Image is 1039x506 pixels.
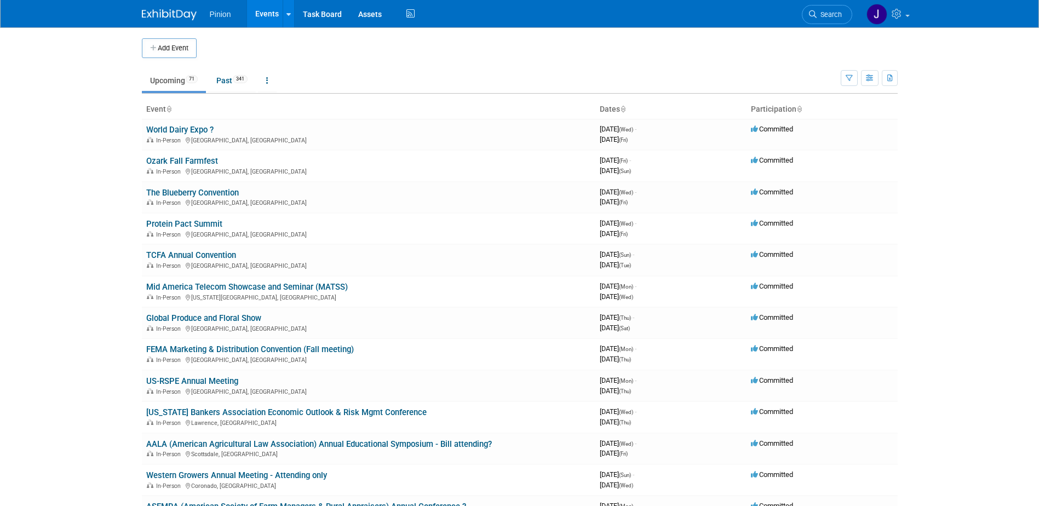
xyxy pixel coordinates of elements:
span: Committed [751,282,793,290]
span: (Wed) [619,127,633,133]
span: Committed [751,470,793,479]
span: [DATE] [600,250,634,258]
a: AALA (American Agricultural Law Association) Annual Educational Symposium - Bill attending? [146,439,492,449]
span: - [633,470,634,479]
span: Committed [751,407,793,416]
span: [DATE] [600,407,636,416]
a: US-RSPE Annual Meeting [146,376,238,386]
span: [DATE] [600,355,631,363]
span: [DATE] [600,481,633,489]
img: In-Person Event [147,357,153,362]
span: Committed [751,188,793,196]
span: (Fri) [619,451,628,457]
span: In-Person [156,357,184,364]
img: In-Person Event [147,419,153,425]
span: - [635,219,636,227]
span: - [635,376,636,384]
div: Lawrence, [GEOGRAPHIC_DATA] [146,418,591,427]
span: [DATE] [600,292,633,301]
a: FEMA Marketing & Distribution Convention (Fall meeting) [146,344,354,354]
span: [DATE] [600,125,636,133]
span: In-Person [156,325,184,332]
span: (Mon) [619,378,633,384]
span: In-Person [156,451,184,458]
span: [DATE] [600,376,636,384]
span: (Wed) [619,482,633,488]
span: Committed [751,439,793,447]
span: In-Person [156,482,184,490]
span: (Fri) [619,137,628,143]
span: [DATE] [600,313,634,321]
span: Committed [751,156,793,164]
a: Mid America Telecom Showcase and Seminar (MATSS) [146,282,348,292]
span: (Wed) [619,409,633,415]
span: (Sun) [619,472,631,478]
div: [US_STATE][GEOGRAPHIC_DATA], [GEOGRAPHIC_DATA] [146,292,591,301]
span: [DATE] [600,188,636,196]
span: (Tue) [619,262,631,268]
button: Add Event [142,38,197,58]
span: (Sun) [619,252,631,258]
img: In-Person Event [147,137,153,142]
span: Committed [751,376,793,384]
span: In-Person [156,137,184,144]
a: Global Produce and Floral Show [146,313,261,323]
span: 71 [186,75,198,83]
a: Sort by Start Date [620,105,625,113]
img: In-Person Event [147,199,153,205]
span: (Mon) [619,346,633,352]
span: Search [817,10,842,19]
span: - [635,125,636,133]
a: Ozark Fall Farmfest [146,156,218,166]
span: In-Person [156,199,184,206]
a: Sort by Participation Type [796,105,802,113]
span: [DATE] [600,439,636,447]
div: [GEOGRAPHIC_DATA], [GEOGRAPHIC_DATA] [146,166,591,175]
span: - [635,344,636,353]
span: (Wed) [619,294,633,300]
span: [DATE] [600,344,636,353]
span: (Mon) [619,284,633,290]
span: (Wed) [619,189,633,196]
span: Committed [751,344,793,353]
span: [DATE] [600,449,628,457]
span: (Fri) [619,231,628,237]
span: (Thu) [619,357,631,363]
img: In-Person Event [147,262,153,268]
span: [DATE] [600,387,631,395]
span: - [635,282,636,290]
span: [DATE] [600,470,634,479]
img: In-Person Event [147,168,153,174]
img: In-Person Event [147,482,153,488]
a: The Blueberry Convention [146,188,239,198]
div: [GEOGRAPHIC_DATA], [GEOGRAPHIC_DATA] [146,324,591,332]
span: - [635,439,636,447]
div: [GEOGRAPHIC_DATA], [GEOGRAPHIC_DATA] [146,387,591,395]
span: Committed [751,313,793,321]
span: [DATE] [600,261,631,269]
span: In-Person [156,294,184,301]
div: [GEOGRAPHIC_DATA], [GEOGRAPHIC_DATA] [146,355,591,364]
span: (Fri) [619,158,628,164]
span: [DATE] [600,135,628,143]
a: Past341 [208,70,256,91]
span: In-Person [156,419,184,427]
img: Jennifer Plumisto [866,4,887,25]
div: [GEOGRAPHIC_DATA], [GEOGRAPHIC_DATA] [146,198,591,206]
a: Protein Pact Summit [146,219,222,229]
span: - [633,250,634,258]
span: (Sun) [619,168,631,174]
img: In-Person Event [147,388,153,394]
a: [US_STATE] Bankers Association Economic Outlook & Risk Mgmt Conference [146,407,427,417]
span: Committed [751,125,793,133]
span: (Thu) [619,315,631,321]
div: [GEOGRAPHIC_DATA], [GEOGRAPHIC_DATA] [146,261,591,269]
div: Coronado, [GEOGRAPHIC_DATA] [146,481,591,490]
span: [DATE] [600,198,628,206]
span: In-Person [156,262,184,269]
span: - [629,156,631,164]
span: - [635,407,636,416]
img: In-Person Event [147,231,153,237]
span: [DATE] [600,229,628,238]
span: In-Person [156,168,184,175]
